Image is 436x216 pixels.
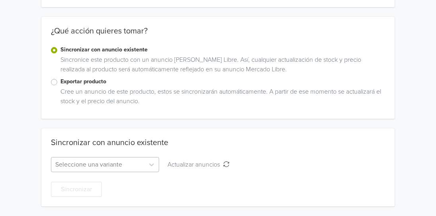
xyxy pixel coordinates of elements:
button: Actualizar anuncios [162,157,235,172]
div: Sincronice este producto con un anuncio [PERSON_NAME] Libre. Así, cualquier actualización de stoc... [57,55,385,77]
label: Exportar producto [60,77,385,86]
div: Sincronizar con anuncio existente [51,138,168,147]
label: Sincronizar con anuncio existente [60,45,385,54]
div: Cree un anuncio de este producto, estos se sincronizarán automáticamente. A partir de ese momento... [57,87,385,109]
span: Actualizar anuncios [167,161,223,169]
div: ¿Qué acción quieres tomar? [41,26,395,45]
button: Sincronizar [51,182,102,197]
